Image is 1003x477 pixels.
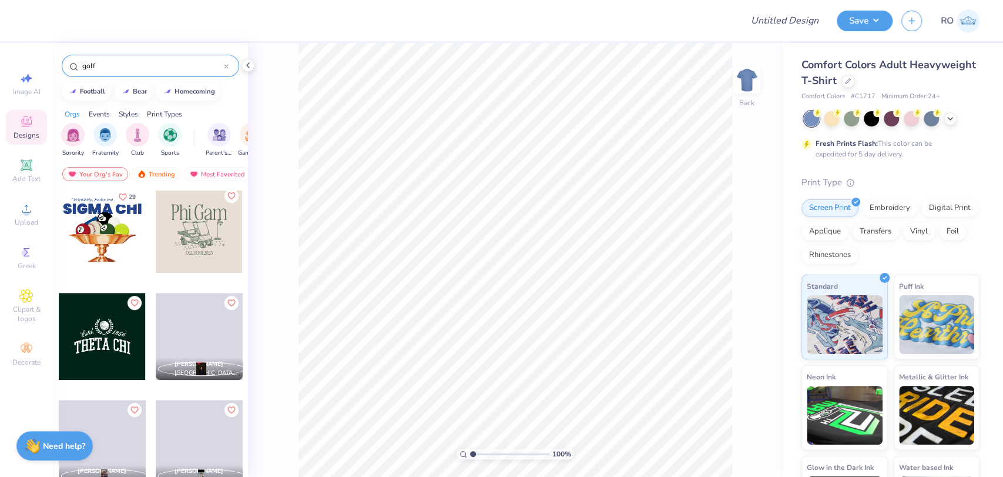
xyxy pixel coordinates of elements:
input: Untitled Design [742,9,828,32]
button: bear [115,83,152,101]
img: trend_line.gif [68,88,78,95]
button: filter button [92,123,119,158]
div: filter for Sports [158,123,182,158]
img: Fraternity Image [99,128,112,142]
span: Club [131,149,144,158]
div: bear [133,88,147,95]
strong: Need help? [43,441,85,452]
span: Comfort Colors Adult Heavyweight T-Shirt [801,58,976,88]
button: homecoming [156,83,220,101]
button: filter button [158,123,182,158]
div: This color can be expedited for 5 day delivery. [816,138,960,159]
span: RO [941,14,954,28]
div: Print Type [801,176,979,189]
span: Upload [15,218,38,227]
button: Like [128,296,142,310]
span: 29 [129,194,136,200]
img: Club Image [131,128,144,142]
img: Rosean Opiso [957,9,979,32]
button: filter button [206,123,233,158]
img: Metallic & Glitter Ink [899,386,975,445]
div: Events [89,109,110,119]
div: Rhinestones [801,246,858,264]
span: Fraternity [92,149,119,158]
div: Foil [939,223,967,241]
div: Styles [119,109,138,119]
button: football [62,83,110,101]
div: filter for Sorority [61,123,85,158]
img: trend_line.gif [121,88,130,95]
img: most_fav.gif [68,170,77,178]
div: filter for Game Day [238,123,265,158]
span: Greek [18,261,36,271]
span: # C1717 [851,92,875,102]
span: Water based Ink [899,461,953,473]
img: Puff Ink [899,295,975,354]
div: Screen Print [801,199,858,217]
button: Save [837,11,893,31]
img: trending.gif [137,170,146,178]
div: filter for Club [126,123,149,158]
div: Applique [801,223,848,241]
div: Your Org's Fav [62,167,128,181]
img: Sports Image [163,128,177,142]
span: Sorority [62,149,84,158]
span: 100 % [552,449,571,459]
img: Neon Ink [807,386,883,445]
img: Sorority Image [66,128,80,142]
img: Game Day Image [245,128,259,142]
button: filter button [126,123,149,158]
span: Glow in the Dark Ink [807,461,874,473]
span: Game Day [238,149,265,158]
span: Minimum Order: 24 + [881,92,940,102]
div: Most Favorited [184,167,250,181]
div: filter for Parent's Weekend [206,123,233,158]
span: Designs [14,131,39,140]
span: Add Text [12,174,41,184]
button: filter button [61,123,85,158]
div: Transfers [852,223,899,241]
button: filter button [238,123,265,158]
div: Trending [132,167,180,181]
div: Orgs [65,109,80,119]
span: Clipart & logos [6,305,47,323]
img: most_fav.gif [189,170,199,178]
span: Sports [161,149,179,158]
span: [PERSON_NAME] [175,360,223,368]
a: RO [941,9,979,32]
span: Neon Ink [807,371,836,383]
button: Like [224,189,239,203]
button: Like [113,189,141,205]
div: Print Types [147,109,182,119]
div: homecoming [175,88,215,95]
span: Comfort Colors [801,92,845,102]
img: Parent's Weekend Image [213,128,226,142]
img: Standard [807,295,883,354]
button: Like [224,403,239,417]
span: [PERSON_NAME] [78,467,126,475]
div: Digital Print [921,199,978,217]
span: Puff Ink [899,280,924,292]
button: Like [128,403,142,417]
div: football [80,88,105,95]
span: Parent's Weekend [206,149,233,158]
img: Back [735,68,759,92]
span: Metallic & Glitter Ink [899,371,968,383]
strong: Fresh Prints Flash: [816,139,878,148]
span: Decorate [12,358,41,367]
button: Like [224,296,239,310]
div: Back [739,98,754,108]
span: Image AI [13,87,41,96]
img: trend_line.gif [163,88,172,95]
span: [GEOGRAPHIC_DATA], [US_STATE][GEOGRAPHIC_DATA], [GEOGRAPHIC_DATA] [175,369,238,378]
span: Standard [807,280,838,292]
div: Embroidery [862,199,918,217]
div: Vinyl [903,223,935,241]
div: filter for Fraternity [92,123,119,158]
span: [PERSON_NAME] [175,467,223,475]
input: Try "Alpha" [81,60,224,72]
